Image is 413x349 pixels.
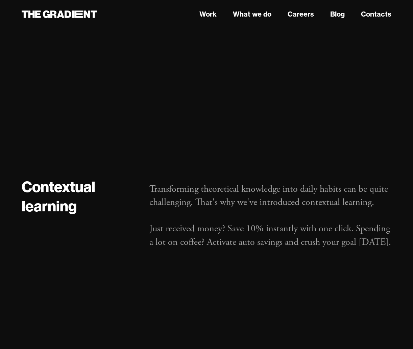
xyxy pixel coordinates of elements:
p: Transforming theoretical knowledge into daily habits can be quite challenging. That's why we've i... [149,183,391,249]
a: Contacts [361,9,391,19]
a: Blog [330,9,345,19]
strong: Contextual learning [22,177,95,215]
a: Work [199,9,217,19]
a: Careers [288,9,314,19]
a: What we do [233,9,271,19]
